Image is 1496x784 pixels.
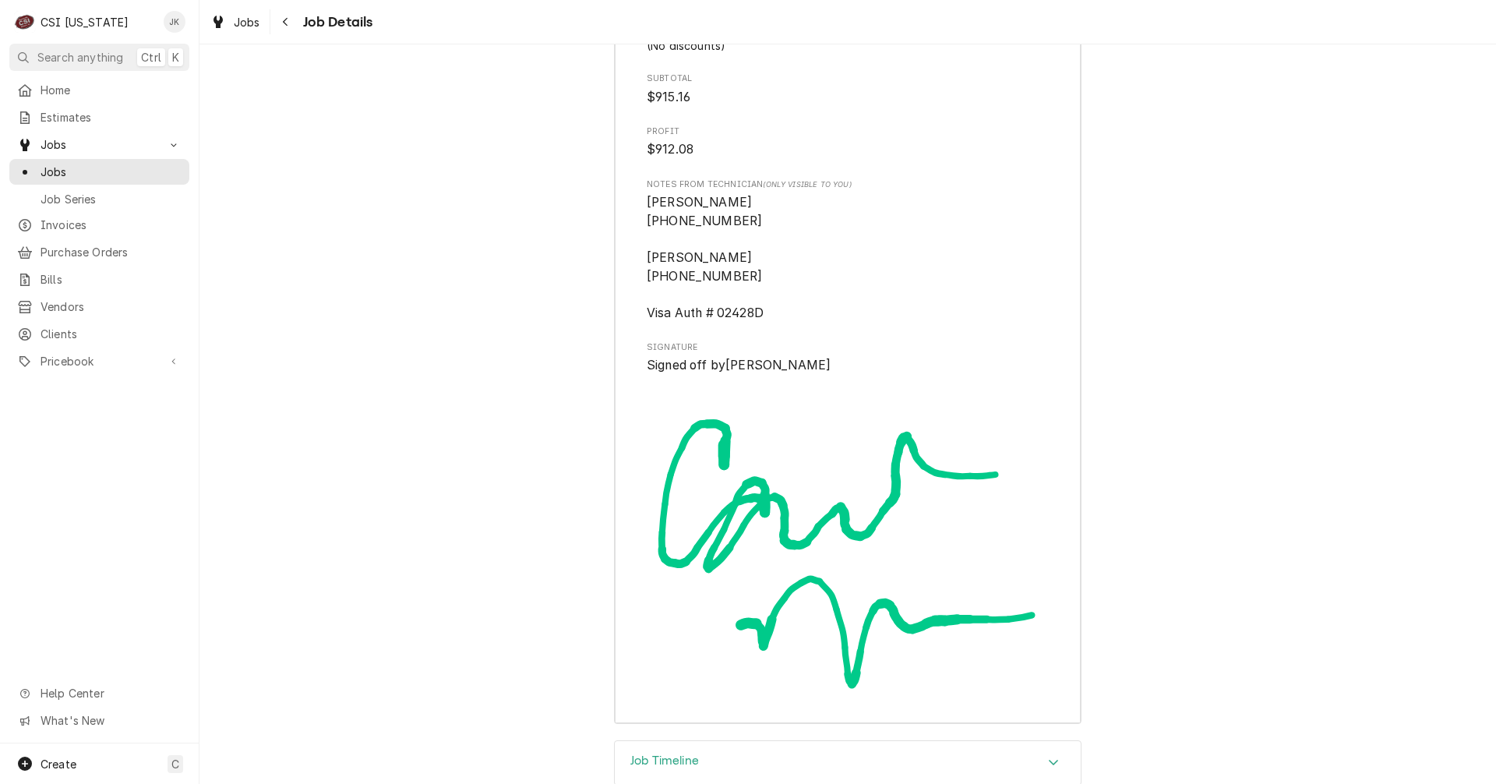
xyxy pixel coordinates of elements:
a: Bills [9,267,189,292]
a: Vendors [9,294,189,320]
div: CSI Kentucky's Avatar [14,11,36,33]
a: Invoices [9,212,189,238]
a: Job Series [9,186,189,212]
a: Home [9,77,189,103]
span: Jobs [41,164,182,180]
span: Invoices [41,217,182,233]
span: Vendors [41,298,182,315]
div: JK [164,11,185,33]
div: Profit [647,125,1049,159]
a: Go to Jobs [9,132,189,157]
span: $912.08 [647,142,693,157]
span: Create [41,758,76,771]
a: Purchase Orders [9,239,189,265]
a: Go to Help Center [9,680,189,706]
span: Bills [41,271,182,288]
span: Clients [41,326,182,342]
div: Jeff Kuehl's Avatar [164,11,185,33]
a: Jobs [9,159,189,185]
span: Pricebook [41,353,158,369]
span: C [171,756,179,772]
a: Go to Pricebook [9,348,189,374]
span: Profit [647,125,1049,138]
div: CSI [US_STATE] [41,14,129,30]
span: Help Center [41,685,180,701]
div: Signator [647,341,1049,690]
span: Signed Off By [647,356,1049,375]
button: Navigate back [273,9,298,34]
span: [PERSON_NAME] [PHONE_NUMBER] [PERSON_NAME] [PHONE_NUMBER] Visa Auth # 02428D [647,195,764,320]
div: Subtotal [647,72,1049,106]
div: [object Object] [647,178,1049,323]
span: Search anything [37,49,123,65]
span: K [172,49,179,65]
span: Notes from Technician [647,178,1049,191]
span: $915.16 [647,90,690,104]
div: C [14,11,36,33]
h3: Job Timeline [630,754,699,768]
span: Profit [647,140,1049,159]
span: Subtotal [647,88,1049,107]
span: [object Object] [647,193,1049,322]
span: Job Details [298,12,373,33]
div: Discounts List [647,37,1049,54]
span: Home [41,82,182,98]
span: (Only Visible to You) [763,180,851,189]
span: Job Series [41,191,182,207]
a: Jobs [204,9,266,35]
span: What's New [41,712,180,729]
span: Purchase Orders [41,244,182,260]
span: Estimates [41,109,182,125]
span: Signature [647,341,1049,354]
span: Subtotal [647,72,1049,85]
button: Search anythingCtrlK [9,44,189,71]
a: Clients [9,321,189,347]
a: Go to What's New [9,708,189,733]
img: Signature [647,375,1049,690]
span: Jobs [234,14,260,30]
span: Jobs [41,136,158,153]
span: Ctrl [141,49,161,65]
a: Estimates [9,104,189,130]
